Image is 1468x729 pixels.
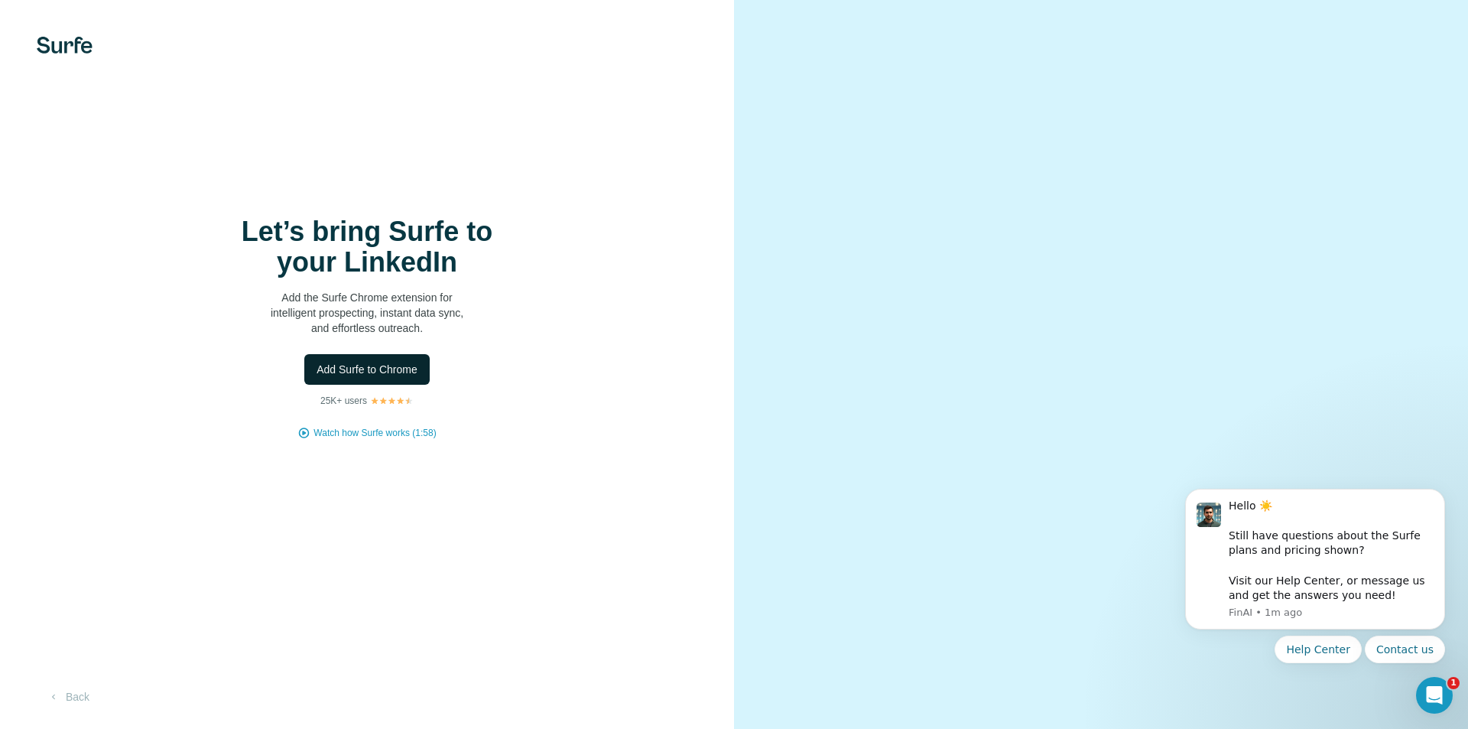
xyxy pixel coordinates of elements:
[37,37,93,54] img: Surfe's logo
[1162,438,1468,688] iframe: Intercom notifications message
[1416,677,1453,714] iframe: Intercom live chat
[320,394,367,408] p: 25K+ users
[214,216,520,278] h1: Let’s bring Surfe to your LinkedIn
[304,354,430,385] button: Add Surfe to Chrome
[370,396,414,405] img: Rating Stars
[317,362,417,377] span: Add Surfe to Chrome
[1447,677,1460,689] span: 1
[313,426,436,440] button: Watch how Surfe works (1:58)
[37,683,100,711] button: Back
[214,290,520,336] p: Add the Surfe Chrome extension for intelligent prospecting, instant data sync, and effortless out...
